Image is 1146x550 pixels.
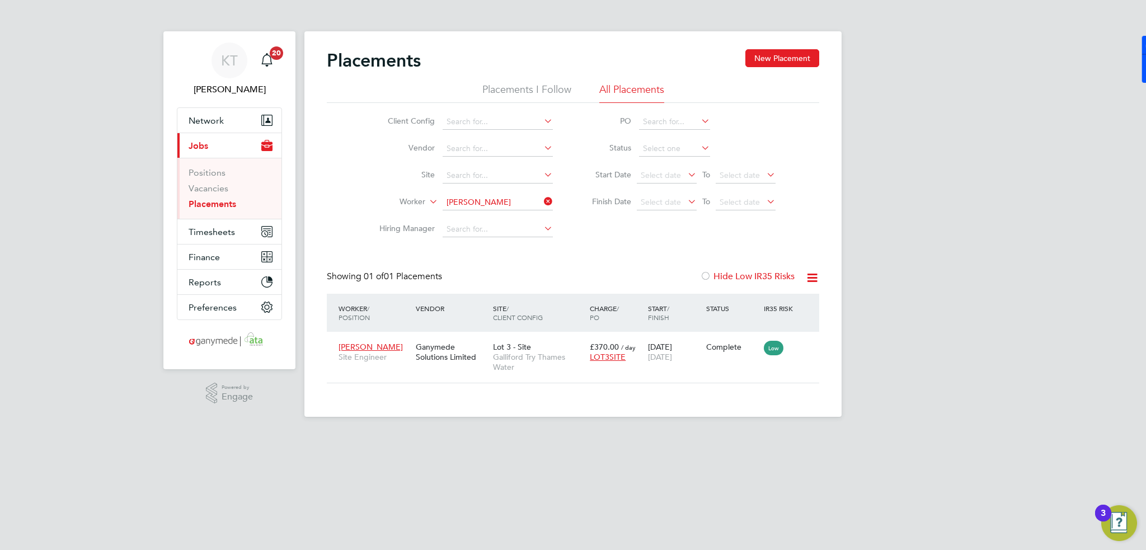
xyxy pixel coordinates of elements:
label: Vendor [370,143,435,153]
span: KT [221,53,238,68]
div: 3 [1101,513,1106,528]
button: Reports [177,270,281,294]
span: 01 Placements [364,271,442,282]
span: [DATE] [648,352,672,362]
a: Go to home page [177,331,282,349]
div: Vendor [413,298,490,318]
span: Site Engineer [339,352,410,362]
span: Select date [720,170,760,180]
span: Powered by [222,383,253,392]
button: Timesheets [177,219,281,244]
a: Positions [189,167,226,178]
img: ganymedesolutions-logo-retina.png [186,331,274,349]
input: Search for... [639,114,710,130]
span: 01 of [364,271,384,282]
a: Vacancies [189,183,228,194]
div: Ganymede Solutions Limited [413,336,490,368]
span: Select date [641,170,681,180]
nav: Main navigation [163,31,295,369]
input: Search for... [443,141,553,157]
label: PO [581,116,631,126]
div: Site [490,298,587,327]
span: / Client Config [493,304,543,322]
span: Low [764,341,783,355]
a: Placements [189,199,236,209]
div: IR35 Risk [761,298,800,318]
span: Jobs [189,140,208,151]
div: Complete [706,342,759,352]
span: Preferences [189,302,237,313]
button: Jobs [177,133,281,158]
span: / PO [590,304,619,322]
a: 20 [256,43,278,78]
span: / Finish [648,304,669,322]
label: Status [581,143,631,153]
span: Select date [720,197,760,207]
input: Select one [639,141,710,157]
label: Client Config [370,116,435,126]
div: Worker [336,298,413,327]
span: [PERSON_NAME] [339,342,403,352]
button: Open Resource Center, 3 new notifications [1101,505,1137,541]
input: Search for... [443,222,553,237]
span: Finance [189,252,220,262]
span: Engage [222,392,253,402]
span: Network [189,115,224,126]
span: / Position [339,304,370,322]
span: Lot 3 - Site [493,342,531,352]
span: / day [621,343,636,351]
span: To [699,167,713,182]
a: Powered byEngage [206,383,253,404]
div: Showing [327,271,444,283]
input: Search for... [443,168,553,184]
span: £370.00 [590,342,619,352]
input: Search for... [443,195,553,210]
span: 20 [270,46,283,60]
button: Network [177,108,281,133]
span: To [699,194,713,209]
span: Select date [641,197,681,207]
label: Finish Date [581,196,631,206]
div: Jobs [177,158,281,219]
span: Galliford Try Thames Water [493,352,584,372]
input: Search for... [443,114,553,130]
button: Finance [177,245,281,269]
label: Site [370,170,435,180]
label: Worker [361,196,425,208]
span: Katie Townend [177,83,282,96]
a: [PERSON_NAME]Site EngineerGanymede Solutions LimitedLot 3 - SiteGalliford Try Thames Water£370.00... [336,336,819,345]
div: Start [645,298,703,327]
button: New Placement [745,49,819,67]
div: [DATE] [645,336,703,368]
label: Start Date [581,170,631,180]
span: Reports [189,277,221,288]
label: Hide Low IR35 Risks [700,271,795,282]
span: LOT3SITE [590,352,626,362]
div: Status [703,298,762,318]
span: Timesheets [189,227,235,237]
div: Charge [587,298,645,327]
a: KT[PERSON_NAME] [177,43,282,96]
button: Preferences [177,295,281,319]
label: Hiring Manager [370,223,435,233]
li: All Placements [599,83,664,103]
h2: Placements [327,49,421,72]
li: Placements I Follow [482,83,571,103]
